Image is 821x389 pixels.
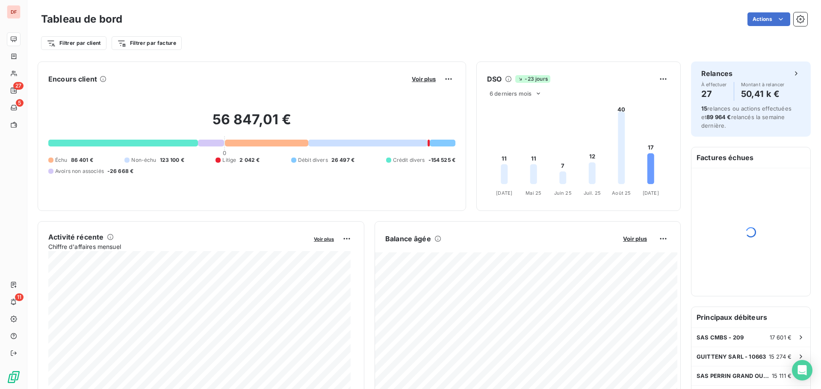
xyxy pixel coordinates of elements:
[393,156,425,164] span: Crédit divers
[643,190,659,196] tspan: [DATE]
[526,190,541,196] tspan: Mai 25
[131,156,156,164] span: Non-échu
[239,156,260,164] span: 2 042 €
[691,147,810,168] h6: Factures échues
[490,90,532,97] span: 6 derniers mois
[701,105,707,112] span: 15
[41,12,122,27] h3: Tableau de bord
[7,5,21,19] div: DF
[701,68,732,79] h6: Relances
[584,190,601,196] tspan: Juil. 25
[769,353,791,360] span: 15 274 €
[48,74,97,84] h6: Encours client
[554,190,572,196] tspan: Juin 25
[487,74,502,84] h6: DSO
[428,156,456,164] span: -154 525 €
[701,87,727,101] h4: 27
[222,156,236,164] span: Litige
[311,235,337,243] button: Voir plus
[7,370,21,384] img: Logo LeanPay
[701,82,727,87] span: À effectuer
[412,76,436,82] span: Voir plus
[792,360,812,380] div: Open Intercom Messenger
[515,75,550,83] span: -23 jours
[741,82,785,87] span: Montant à relancer
[697,372,772,379] span: SAS PERRIN GRAND OUEST - 6328
[55,167,104,175] span: Avoirs non associés
[770,334,791,341] span: 17 601 €
[620,235,650,243] button: Voir plus
[496,190,512,196] tspan: [DATE]
[697,334,744,341] span: SAS CMBS - 209
[701,105,791,129] span: relances ou actions effectuées et relancés la semaine dernière.
[48,232,103,242] h6: Activité récente
[747,12,790,26] button: Actions
[331,156,354,164] span: 26 497 €
[691,307,810,328] h6: Principaux débiteurs
[772,372,791,379] span: 15 111 €
[112,36,182,50] button: Filtrer par facture
[107,167,133,175] span: -26 668 €
[409,75,438,83] button: Voir plus
[223,149,226,156] span: 0
[71,156,93,164] span: 86 401 €
[741,87,785,101] h4: 50,41 k €
[15,293,24,301] span: 11
[41,36,106,50] button: Filtrer par client
[623,235,647,242] span: Voir plus
[612,190,631,196] tspan: Août 25
[48,111,455,137] h2: 56 847,01 €
[160,156,184,164] span: 123 100 €
[16,99,24,107] span: 5
[314,236,334,242] span: Voir plus
[48,242,308,251] span: Chiffre d'affaires mensuel
[55,156,68,164] span: Échu
[697,353,766,360] span: GUITTENY SARL - 10663
[13,82,24,90] span: 27
[298,156,328,164] span: Débit divers
[706,114,731,120] span: 89 964 €
[385,234,431,244] h6: Balance âgée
